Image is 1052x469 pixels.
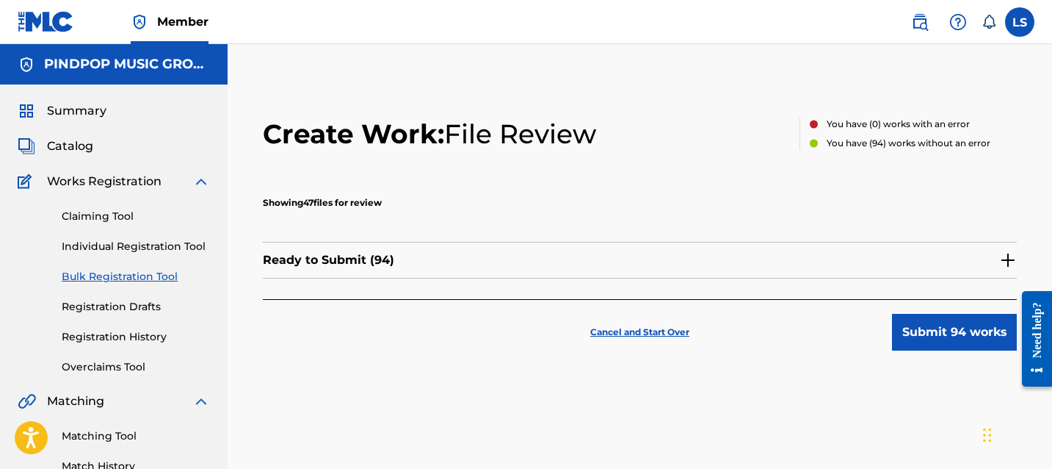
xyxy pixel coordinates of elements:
[943,7,973,37] div: Help
[590,326,689,339] p: Cancel and Start Over
[18,56,35,74] img: Accounts
[18,173,37,190] img: Works Registration
[1005,7,1034,37] div: User Menu
[444,118,596,150] span: File Review
[983,413,992,457] div: Drag
[47,137,93,155] span: Catalog
[18,102,35,120] img: Summary
[999,251,1017,269] img: expand
[157,13,208,30] span: Member
[62,269,210,284] a: Bulk Registration Tool
[263,118,596,151] h2: Create Work:
[62,359,210,375] a: Overclaims Tool
[263,196,382,210] p: Showing 47 files for review
[62,239,210,254] a: Individual Registration Tool
[47,102,106,120] span: Summary
[982,15,996,29] div: Notifications
[18,137,93,155] a: CatalogCatalog
[263,251,394,269] p: Ready to Submit ( 94 )
[18,11,74,32] img: MLC Logo
[192,173,210,190] img: expand
[18,393,36,410] img: Matching
[827,118,990,131] p: You have ( 0 ) works with an error
[1011,280,1052,398] iframe: Resource Center
[62,329,210,345] a: Registration History
[47,173,162,190] span: Works Registration
[892,314,1017,351] button: Submit 94 works
[62,429,210,444] a: Matching Tool
[44,56,210,73] h5: PINDPOP MUSIC GROUP
[62,299,210,315] a: Registration Drafts
[949,13,967,31] img: help
[827,137,990,150] p: You have ( 94 ) works without an error
[62,209,210,224] a: Claiming Tool
[18,137,35,155] img: Catalog
[911,13,929,31] img: search
[905,7,935,37] a: Public Search
[18,102,106,120] a: SummarySummary
[192,393,210,410] img: expand
[131,13,148,31] img: Top Rightsholder
[47,393,104,410] span: Matching
[979,398,1052,469] iframe: Chat Widget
